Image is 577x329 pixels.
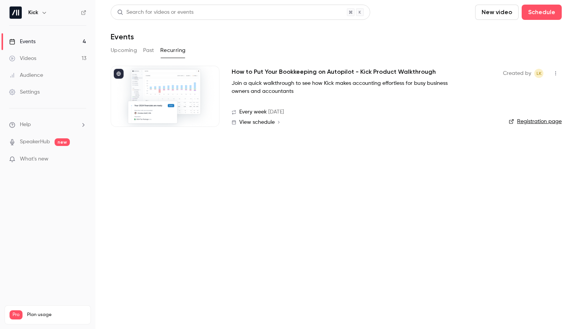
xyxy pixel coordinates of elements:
span: Every week [239,108,267,116]
button: Past [143,44,154,57]
div: Audience [9,71,43,79]
a: Registration page [509,118,562,125]
button: Recurring [160,44,186,57]
div: Events [9,38,35,45]
a: View schedule [232,119,491,125]
span: Pro [10,310,23,319]
a: How to Put Your Bookkeeping on Autopilot - Kick Product Walkthrough [232,67,436,76]
span: Created by [503,69,531,78]
span: [DATE] [268,108,284,116]
h1: Events [111,32,134,41]
span: LK [537,69,542,78]
button: Upcoming [111,44,137,57]
div: Settings [9,88,40,96]
button: Schedule [522,5,562,20]
button: New video [475,5,519,20]
span: Plan usage [27,312,86,318]
span: Logan Kieller [534,69,543,78]
img: Kick [10,6,22,19]
span: View schedule [239,120,275,125]
div: Videos [9,55,36,62]
p: Join a quick walkthrough to see how Kick makes accounting effortless for busy business owners and... [232,79,461,96]
div: Search for videos or events [117,8,193,16]
span: Help [20,121,31,129]
h6: Kick [28,9,38,16]
a: SpeakerHub [20,138,50,146]
span: new [55,138,70,146]
span: What's new [20,155,48,163]
li: help-dropdown-opener [9,121,86,129]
